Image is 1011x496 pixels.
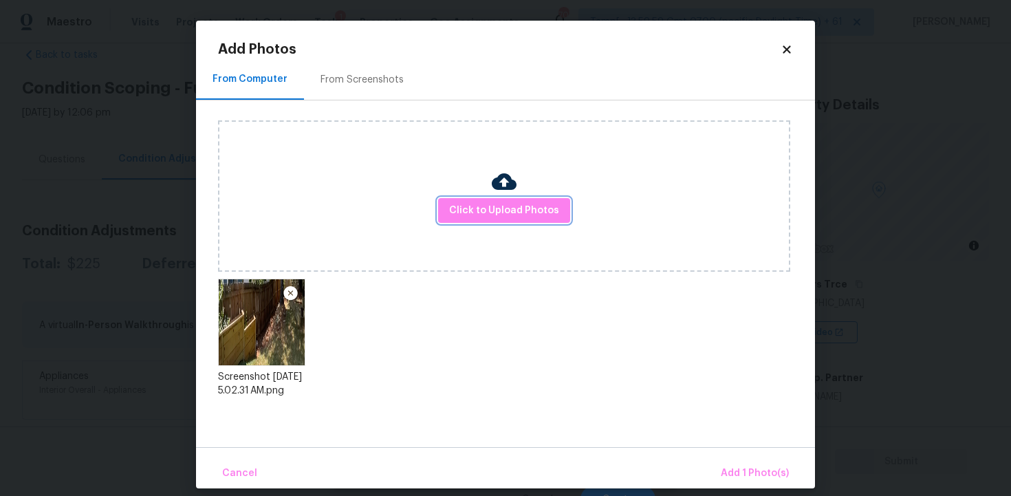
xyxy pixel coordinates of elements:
button: Cancel [217,459,263,488]
span: Click to Upload Photos [449,202,559,219]
img: Cloud Upload Icon [492,169,517,194]
div: From Screenshots [320,73,404,87]
button: Add 1 Photo(s) [715,459,794,488]
h2: Add Photos [218,43,781,56]
div: From Computer [213,72,287,86]
div: Screenshot [DATE] 5.02.31 AM.png [218,370,305,398]
span: Cancel [222,465,257,482]
button: Click to Upload Photos [438,198,570,224]
span: Add 1 Photo(s) [721,465,789,482]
